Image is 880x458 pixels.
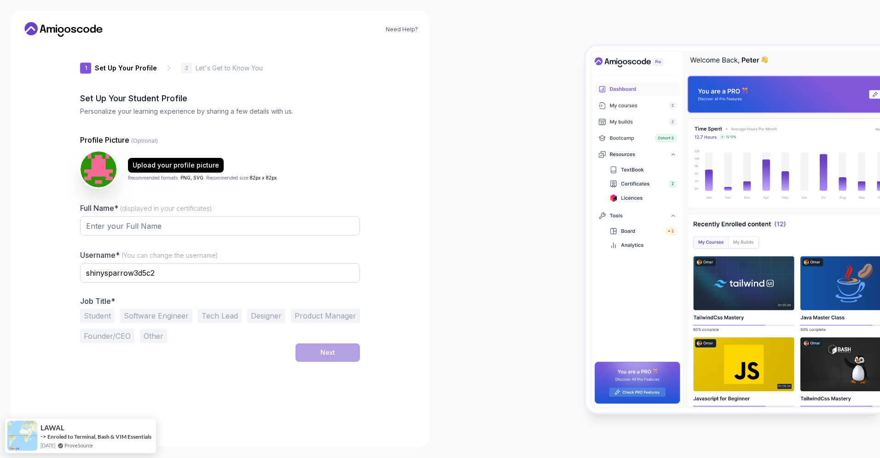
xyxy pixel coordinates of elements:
span: (You can change the username) [122,251,218,259]
span: (Optional) [131,137,158,144]
span: LAWAL [41,424,64,432]
span: (displayed in your certificates) [120,204,212,212]
input: Enter your Full Name [80,216,360,236]
label: Full Name* [80,203,212,213]
p: Personalize your learning experience by sharing a few details with us. [80,107,360,116]
button: Product Manager [291,308,360,323]
button: Founder/CEO [80,329,134,343]
img: user profile image [81,151,116,187]
div: Next [320,348,335,357]
a: Enroled to Terminal, Bash & VIM Essentials [47,433,151,440]
h2: Set Up Your Student Profile [80,92,360,105]
p: Job Title* [80,296,360,306]
button: Student [80,308,115,323]
div: Upload your profile picture [133,161,219,170]
a: ProveSource [64,441,93,449]
button: Other [140,329,167,343]
button: Upload your profile picture [128,158,224,173]
span: [DATE] [41,441,55,449]
button: Next [295,343,360,362]
label: Username* [80,250,218,260]
p: Profile Picture [80,134,360,145]
p: Set Up Your Profile [95,64,157,73]
span: 82px x 82px [249,175,277,180]
span: PNG, SVG [180,175,203,180]
span: -> [41,433,46,440]
button: Tech Lead [198,308,242,323]
button: Software Engineer [120,308,192,323]
p: 2 [185,65,188,71]
p: Let's Get to Know You [196,64,263,73]
a: Home link [22,22,105,37]
input: Enter your Username [80,263,360,283]
p: Recommended formats: . Recommended size: . [128,174,278,181]
img: Amigoscode Dashboard [586,46,880,412]
img: provesource social proof notification image [7,421,37,451]
a: Need Help? [386,26,418,33]
p: 1 [85,65,87,71]
button: Designer [247,308,285,323]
